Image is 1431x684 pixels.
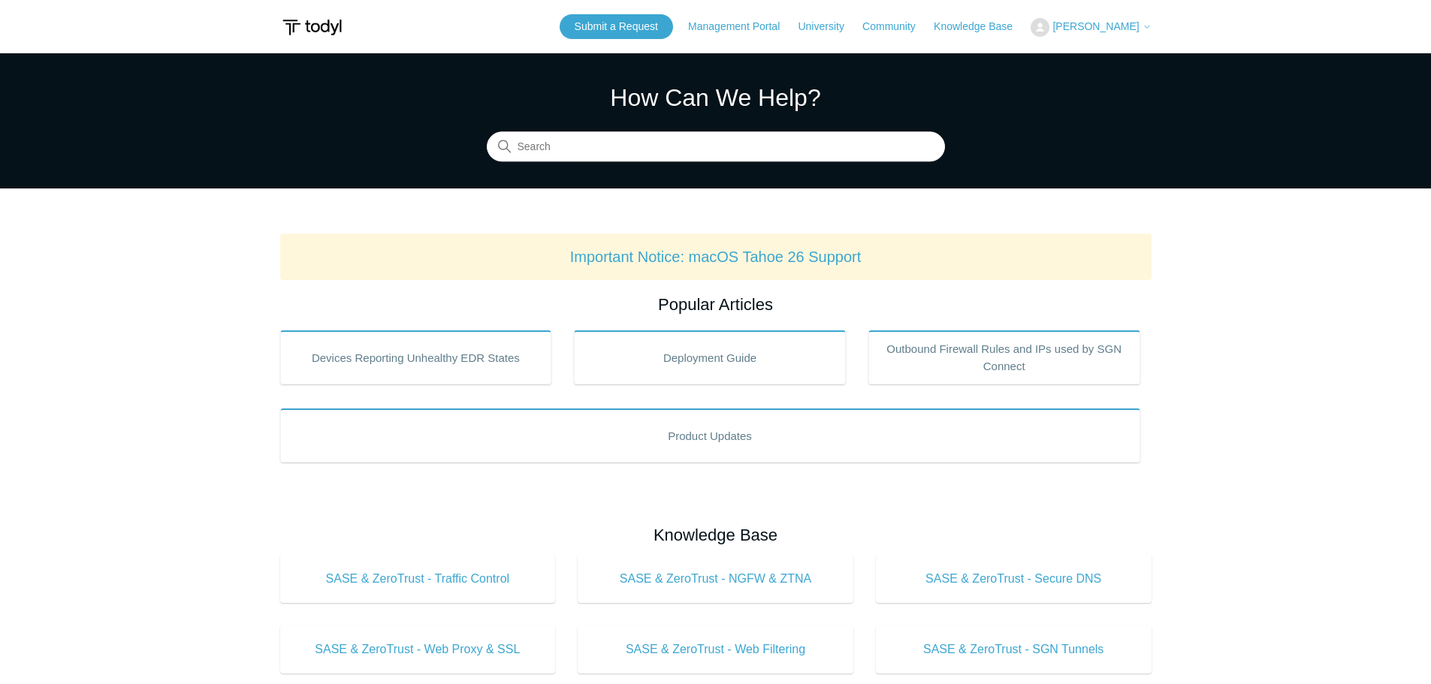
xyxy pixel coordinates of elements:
input: Search [487,132,945,162]
a: SASE & ZeroTrust - Web Proxy & SSL [280,625,556,673]
a: Important Notice: macOS Tahoe 26 Support [570,249,862,265]
span: SASE & ZeroTrust - SGN Tunnels [898,640,1129,658]
button: [PERSON_NAME] [1031,18,1151,37]
a: Deployment Guide [574,330,846,384]
a: SASE & ZeroTrust - SGN Tunnels [876,625,1152,673]
a: Knowledge Base [934,19,1028,35]
img: Todyl Support Center Help Center home page [280,14,344,41]
span: SASE & ZeroTrust - NGFW & ZTNA [600,570,831,588]
span: SASE & ZeroTrust - Web Filtering [600,640,831,658]
a: Outbound Firewall Rules and IPs used by SGN Connect [868,330,1140,384]
a: Product Updates [280,408,1140,463]
a: SASE & ZeroTrust - Secure DNS [876,555,1152,603]
a: Submit a Request [560,14,673,39]
a: Devices Reporting Unhealthy EDR States [280,330,552,384]
a: SASE & ZeroTrust - Web Filtering [578,625,853,673]
a: SASE & ZeroTrust - NGFW & ZTNA [578,555,853,603]
h2: Popular Articles [280,292,1152,317]
a: University [798,19,859,35]
span: SASE & ZeroTrust - Traffic Control [303,570,533,588]
a: SASE & ZeroTrust - Traffic Control [280,555,556,603]
h2: Knowledge Base [280,523,1152,547]
span: SASE & ZeroTrust - Secure DNS [898,570,1129,588]
span: [PERSON_NAME] [1052,20,1139,32]
span: SASE & ZeroTrust - Web Proxy & SSL [303,640,533,658]
a: Community [862,19,931,35]
a: Management Portal [688,19,795,35]
h1: How Can We Help? [487,80,945,116]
